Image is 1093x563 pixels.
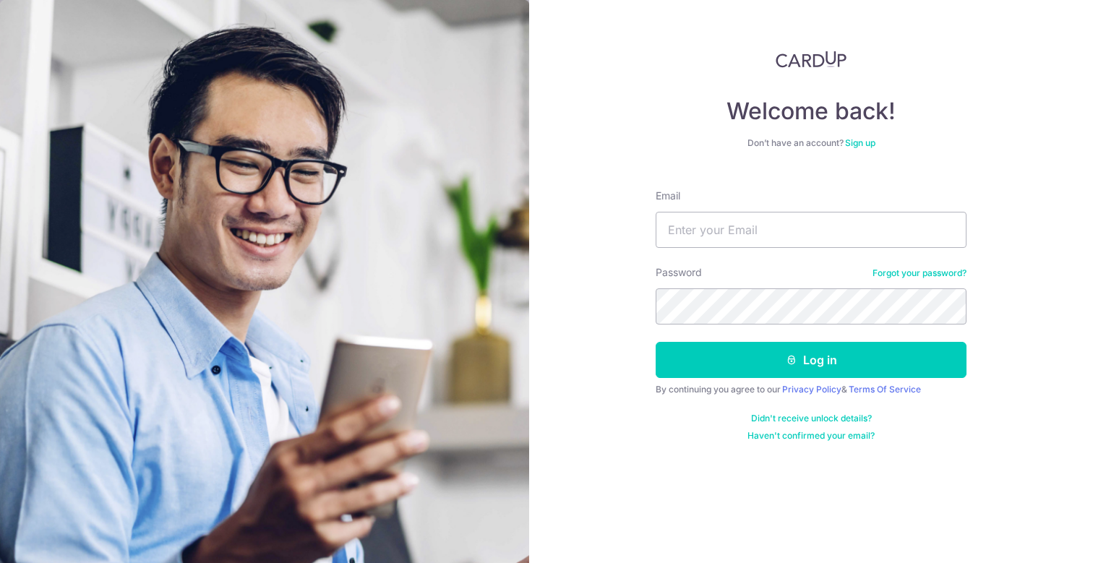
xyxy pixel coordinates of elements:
[776,51,846,68] img: CardUp Logo
[656,212,966,248] input: Enter your Email
[656,384,966,395] div: By continuing you agree to our &
[656,137,966,149] div: Don’t have an account?
[849,384,921,395] a: Terms Of Service
[782,384,841,395] a: Privacy Policy
[656,265,702,280] label: Password
[656,342,966,378] button: Log in
[656,189,680,203] label: Email
[751,413,872,424] a: Didn't receive unlock details?
[845,137,875,148] a: Sign up
[656,97,966,126] h4: Welcome back!
[747,430,875,442] a: Haven't confirmed your email?
[873,267,966,279] a: Forgot your password?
